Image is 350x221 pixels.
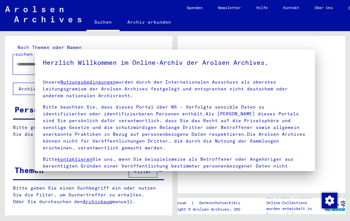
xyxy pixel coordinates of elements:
[60,79,116,85] a: Nutzungsbedingungen
[43,104,307,151] p: Bitte beachten Sie, dass dieses Portal über NS - Verfolgte sensible Daten zu identifizierten oder...
[43,156,307,176] p: Bitte Sie uns, wenn Sie beispielsweise als Betroffener oder Angehöriger aus berechtigten Gründen ...
[57,156,92,162] a: kontaktieren
[43,57,307,68] h5: Herzlich Willkommen im Online-Archiv der Arolsen Archives.
[43,79,307,99] p: Unsere wurden durch den Internationalen Ausschuss als oberstes Leitungsgremium der Arolsen Archiv...
[321,192,337,208] div: Zustimmung ändern
[322,193,337,208] img: Zustimmung ändern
